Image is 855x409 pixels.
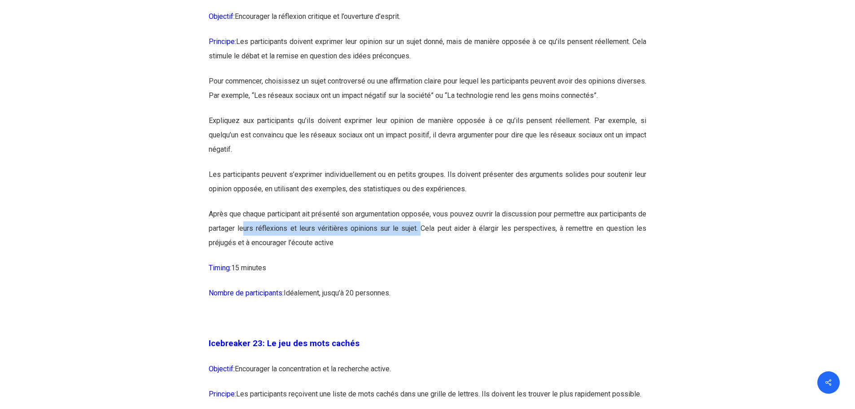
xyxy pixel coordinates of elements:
p: 15 minutes [209,261,646,286]
p: Idéalement, jusqu’à 20 personnes. [209,286,646,311]
p: Pour commencer, choisissez un sujet controversé ou une affirmation claire pour lequel les partici... [209,74,646,114]
span: Icebreaker 23: Le jeu des mots cachés [209,339,360,348]
p: Après que chaque participant ait présenté son argumentation opposée, vous pouvez ouvrir la discus... [209,207,646,261]
span: Nombre de participants: [209,289,284,297]
p: Encourager la réflexion critique et l’ouverture d’esprit. [209,9,646,35]
span: Objectif: [209,12,235,21]
p: Encourager la concentration et la recherche active. [209,362,646,387]
span: Objectif: [209,365,235,373]
p: Les participants doivent exprimer leur opinion sur un sujet donné, mais de manière opposée à ce q... [209,35,646,74]
p: Les participants peuvent s’exprimer individuellement ou en petits groupes. Ils doivent présenter ... [209,167,646,207]
span: Principe: [209,37,236,46]
p: Expliquez aux participants qu’ils doivent exprimer leur opinion de manière opposée à ce qu’ils pe... [209,114,646,167]
span: Principe: [209,390,236,398]
span: Timing: [209,264,231,272]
